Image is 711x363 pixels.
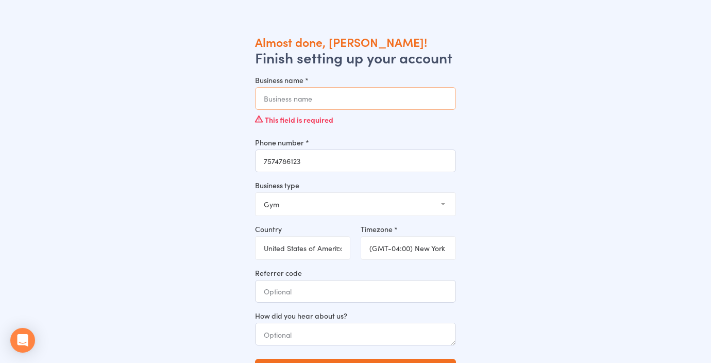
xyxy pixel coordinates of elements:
div: This field is required [255,110,456,129]
input: Business name [255,87,456,110]
h2: Finish setting up your account [255,49,456,65]
label: Business type [255,180,456,190]
div: Open Intercom Messenger [10,328,35,353]
label: How did you hear about us? [255,310,456,321]
label: Phone number * [255,137,456,147]
label: Country [255,224,350,234]
label: Referrer code [255,268,456,278]
input: Phone number [255,150,456,172]
h1: Almost done, [PERSON_NAME]! [255,34,456,49]
label: Business name * [255,75,456,85]
label: Timezone * [361,224,456,234]
input: Optional [255,280,456,303]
